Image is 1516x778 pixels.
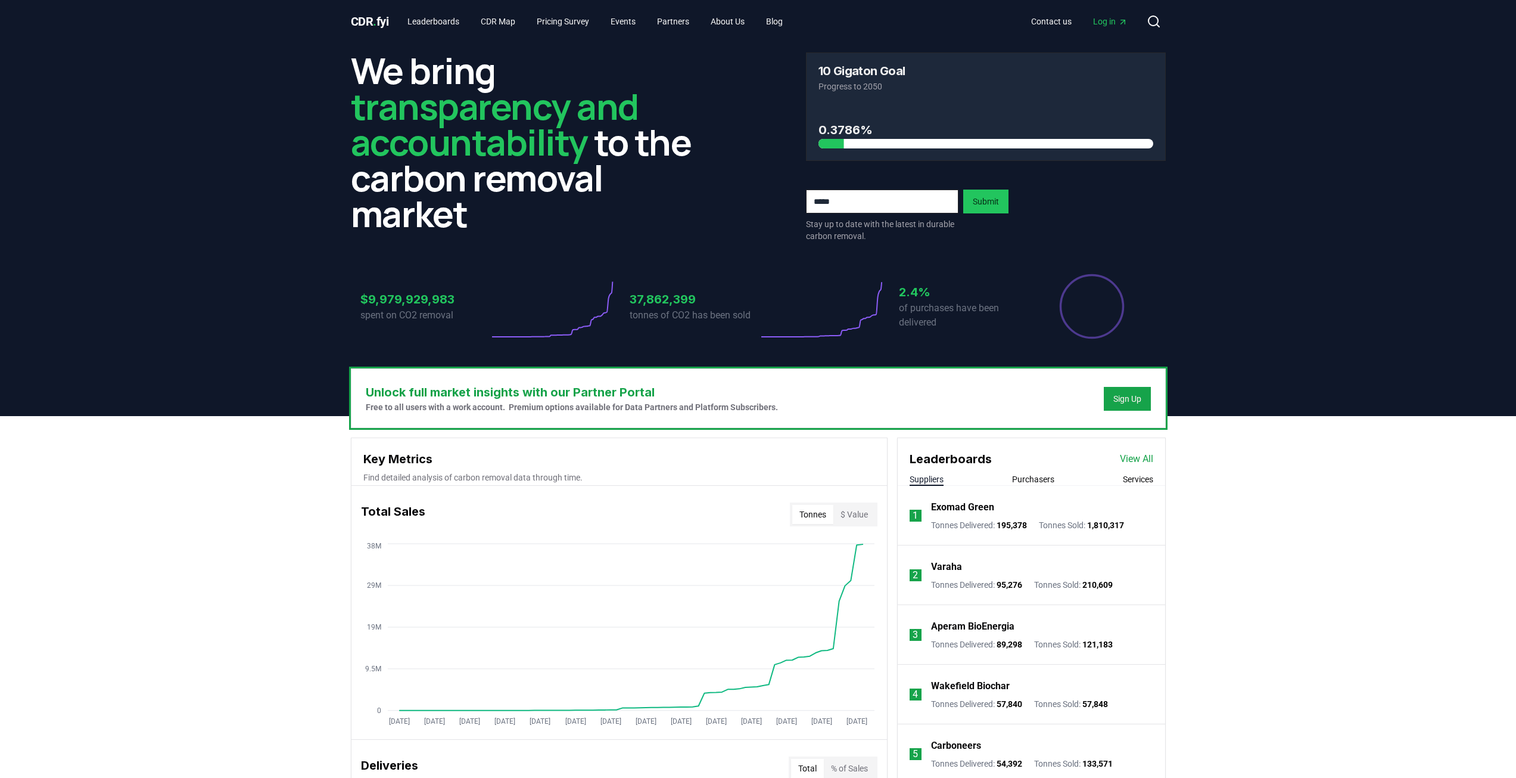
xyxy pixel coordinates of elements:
[1087,520,1124,530] span: 1,810,317
[351,13,389,30] a: CDR.fyi
[365,665,381,673] tspan: 9.5M
[1034,758,1113,770] p: Tonnes Sold :
[806,218,958,242] p: Stay up to date with the latest in durable carbon removal.
[913,747,918,761] p: 5
[913,568,918,582] p: 2
[931,579,1022,591] p: Tonnes Delivered :
[1034,638,1113,650] p: Tonnes Sold :
[1082,759,1113,768] span: 133,571
[1012,473,1054,485] button: Purchasers
[791,759,824,778] button: Total
[1082,580,1113,590] span: 210,609
[931,619,1014,634] a: Aperam BioEnergia
[1104,387,1151,411] button: Sign Up
[601,11,645,32] a: Events
[997,580,1022,590] span: 95,276
[818,65,905,77] h3: 10 Gigaton Goal
[630,308,758,323] p: tonnes of CO2 has been sold
[913,687,918,702] p: 4
[351,52,711,231] h2: We bring to the carbon removal market
[494,717,515,726] tspan: [DATE]
[899,301,1028,330] p: of purchases have been delivered
[824,759,875,778] button: % of Sales
[931,739,981,753] a: Carboneers
[366,401,778,413] p: Free to all users with a work account. Premium options available for Data Partners and Platform S...
[1022,11,1137,32] nav: Main
[363,472,875,483] p: Find detailed analysis of carbon removal data through time.
[963,190,1008,213] button: Submit
[913,628,918,642] p: 3
[351,14,389,29] span: CDR fyi
[997,640,1022,649] span: 89,298
[757,11,792,32] a: Blog
[931,698,1022,710] p: Tonnes Delivered :
[398,11,469,32] a: Leaderboards
[424,717,445,726] tspan: [DATE]
[600,717,621,726] tspan: [DATE]
[398,11,792,32] nav: Main
[1082,699,1108,709] span: 57,848
[366,623,381,631] tspan: 19M
[913,509,918,523] p: 1
[648,11,699,32] a: Partners
[910,473,944,485] button: Suppliers
[1093,16,1128,27] span: Log in
[366,542,381,550] tspan: 38M
[997,520,1027,530] span: 195,378
[360,290,489,308] h3: $9,979,929,983
[931,758,1022,770] p: Tonnes Delivered :
[1034,698,1108,710] p: Tonnes Sold :
[931,560,962,574] a: Varaha
[630,290,758,308] h3: 37,862,399
[366,383,778,401] h3: Unlock full market insights with our Partner Portal
[363,450,875,468] h3: Key Metrics
[565,717,586,726] tspan: [DATE]
[997,759,1022,768] span: 54,392
[360,308,489,323] p: spent on CO2 removal
[899,283,1028,301] h3: 2.4%
[931,500,994,514] a: Exomad Green
[818,80,1153,92] p: Progress to 2050
[635,717,656,726] tspan: [DATE]
[1039,519,1124,531] p: Tonnes Sold :
[366,581,381,590] tspan: 29M
[818,121,1153,139] h3: 0.3786%
[351,82,639,166] span: transparency and accountability
[376,706,381,715] tspan: 0
[459,717,480,726] tspan: [DATE]
[776,717,796,726] tspan: [DATE]
[705,717,726,726] tspan: [DATE]
[530,717,550,726] tspan: [DATE]
[527,11,599,32] a: Pricing Survey
[931,638,1022,650] p: Tonnes Delivered :
[670,717,691,726] tspan: [DATE]
[997,699,1022,709] span: 57,840
[792,505,833,524] button: Tonnes
[833,505,875,524] button: $ Value
[1084,11,1137,32] a: Log in
[846,717,867,726] tspan: [DATE]
[931,519,1027,531] p: Tonnes Delivered :
[1113,393,1141,405] a: Sign Up
[373,14,376,29] span: .
[1120,452,1153,466] a: View All
[389,717,410,726] tspan: [DATE]
[1123,473,1153,485] button: Services
[1059,273,1125,340] div: Percentage of sales delivered
[910,450,992,468] h3: Leaderboards
[1034,579,1113,591] p: Tonnes Sold :
[471,11,525,32] a: CDR Map
[740,717,761,726] tspan: [DATE]
[811,717,832,726] tspan: [DATE]
[361,503,425,526] h3: Total Sales
[1082,640,1113,649] span: 121,183
[931,679,1010,693] a: Wakefield Biochar
[1022,11,1081,32] a: Contact us
[701,11,754,32] a: About Us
